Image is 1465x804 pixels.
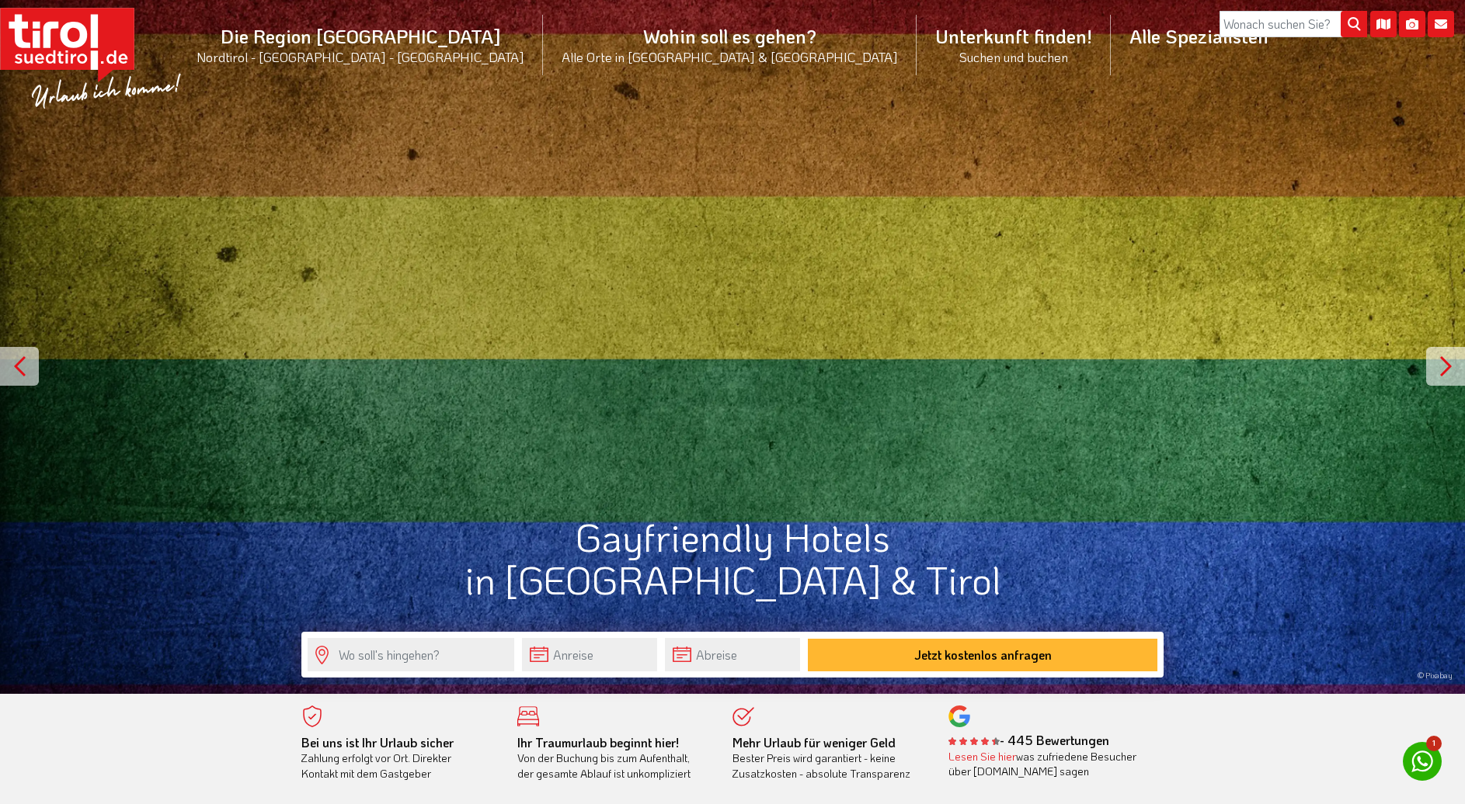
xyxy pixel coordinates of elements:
[1428,11,1454,37] i: Kontakt
[935,48,1092,65] small: Suchen und buchen
[808,639,1157,671] button: Jetzt kostenlos anfragen
[948,732,1109,748] b: - 445 Bewertungen
[1403,742,1442,781] a: 1
[732,734,896,750] b: Mehr Urlaub für weniger Geld
[301,735,494,781] div: Zahlung erfolgt vor Ort. Direkter Kontakt mit dem Gastgeber
[917,7,1111,82] a: Unterkunft finden!Suchen und buchen
[301,734,454,750] b: Bei uns ist Ihr Urlaub sicher
[178,7,543,82] a: Die Region [GEOGRAPHIC_DATA]Nordtirol - [GEOGRAPHIC_DATA] - [GEOGRAPHIC_DATA]
[517,735,710,781] div: Von der Buchung bis zum Aufenthalt, der gesamte Ablauf ist unkompliziert
[948,749,1016,764] a: Lesen Sie hier
[543,7,917,82] a: Wohin soll es gehen?Alle Orte in [GEOGRAPHIC_DATA] & [GEOGRAPHIC_DATA]
[522,638,657,671] input: Anreise
[1399,11,1425,37] i: Fotogalerie
[1370,11,1397,37] i: Karte öffnen
[197,48,524,65] small: Nordtirol - [GEOGRAPHIC_DATA] - [GEOGRAPHIC_DATA]
[1111,7,1287,65] a: Alle Spezialisten
[1426,736,1442,751] span: 1
[301,515,1164,601] h1: Gayfriendly Hotels in [GEOGRAPHIC_DATA] & Tirol
[308,638,514,671] input: Wo soll's hingehen?
[948,749,1141,779] div: was zufriedene Besucher über [DOMAIN_NAME] sagen
[562,48,898,65] small: Alle Orte in [GEOGRAPHIC_DATA] & [GEOGRAPHIC_DATA]
[732,735,925,781] div: Bester Preis wird garantiert - keine Zusatzkosten - absolute Transparenz
[517,734,679,750] b: Ihr Traumurlaub beginnt hier!
[665,638,800,671] input: Abreise
[1220,11,1367,37] input: Wonach suchen Sie?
